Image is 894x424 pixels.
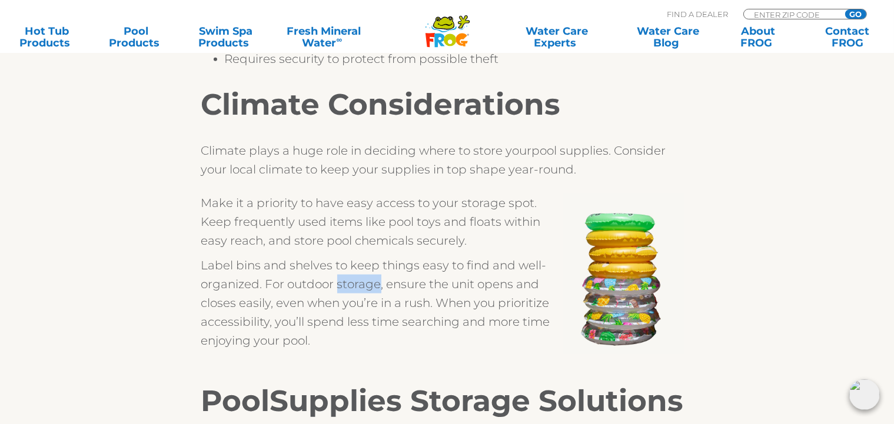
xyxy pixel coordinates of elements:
[563,193,684,354] img: Untitled-design-1Center.jpg
[500,25,613,49] a: Water CareExperts
[201,258,550,348] span: Label bins and shelves to keep things easy to find and well-organized. For outdoor storage, ensur...
[12,25,81,49] a: Hot TubProducts
[411,383,684,419] span: Storage Solutions
[813,25,882,49] a: ContactFROG
[201,383,270,419] span: Pool
[191,25,260,49] a: Swim SpaProducts
[667,9,728,19] p: Find A Dealer
[723,25,793,49] a: AboutFROG
[201,196,541,248] span: Make it a priority to have easy access to your storage spot. Keep frequently used items like pool...
[337,35,343,44] sup: ∞
[201,86,561,122] span: Climate Considerations
[753,9,832,19] input: Zip Code Form
[280,25,367,49] a: Fresh MineralWater∞
[225,52,499,66] span: Requires security to protect from possible theft
[849,379,880,410] img: openIcon
[609,143,611,158] span: .
[201,143,532,158] span: Climate plays a huge role in deciding where to store your
[633,25,703,49] a: Water CareBlog
[270,383,403,419] span: Supplies
[845,9,866,19] input: GO
[101,25,171,49] a: PoolProducts
[532,143,609,158] span: pool supplies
